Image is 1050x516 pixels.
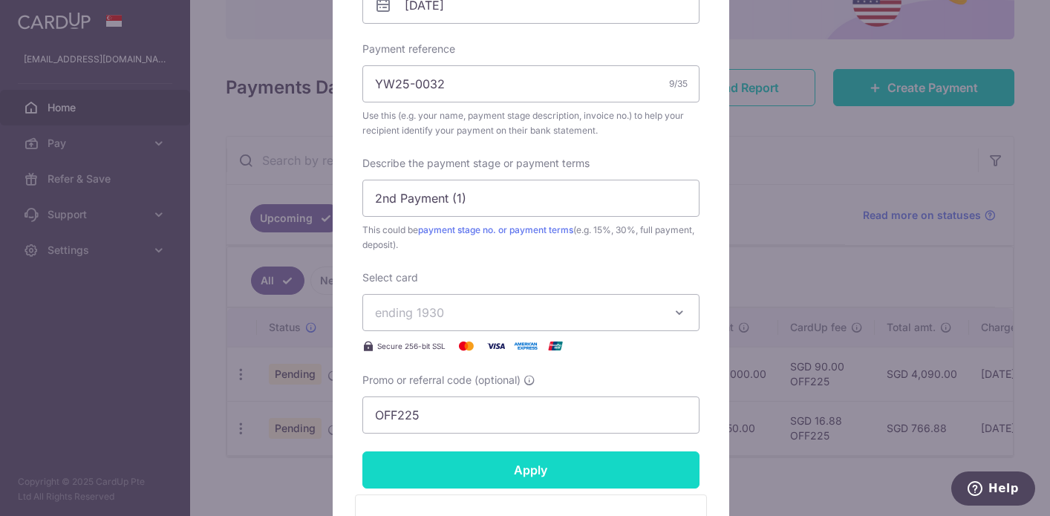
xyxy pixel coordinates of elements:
[451,337,481,355] img: Mastercard
[362,42,455,56] label: Payment reference
[362,294,700,331] button: ending 1930
[362,451,700,489] input: Apply
[362,156,590,171] label: Describe the payment stage or payment terms
[481,337,511,355] img: Visa
[418,224,573,235] a: payment stage no. or payment terms
[669,76,688,91] div: 9/35
[362,373,521,388] span: Promo or referral code (optional)
[362,270,418,285] label: Select card
[511,337,541,355] img: American Express
[377,340,446,352] span: Secure 256-bit SSL
[375,305,444,320] span: ending 1930
[362,108,700,138] span: Use this (e.g. your name, payment stage description, invoice no.) to help your recipient identify...
[950,471,1035,509] iframe: Opens a widget where you can find more information
[541,337,570,355] img: UnionPay
[362,223,700,252] span: This could be (e.g. 15%, 30%, full payment, deposit).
